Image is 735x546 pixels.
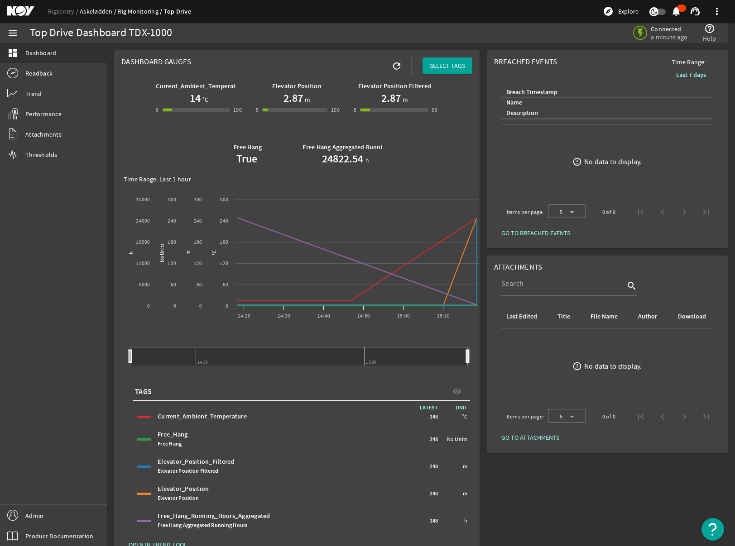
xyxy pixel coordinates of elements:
span: Dashboard [25,48,56,57]
span: m [303,95,310,104]
span: m [401,95,408,104]
mat-icon: help_outline [704,23,715,34]
span: Connected [651,25,689,33]
text: 15:00 [397,313,410,319]
span: °C [201,95,209,104]
span: 248 [430,435,438,444]
div: Download [678,312,706,322]
div: -5 [254,105,259,114]
mat-icon: support_agent [690,6,701,17]
button: Last 7 days [669,66,713,83]
text: 120 [168,260,176,267]
i: search [626,280,637,291]
div: Breach Timestamp [505,87,706,97]
div: Top Drive Dashboard TDX-1000 [30,28,172,38]
mat-icon: dashboard [7,47,18,58]
div: Free_Hang [158,430,271,448]
span: No Units [447,435,468,444]
button: GO TO BREACHED EVENTS [494,225,577,241]
text: No Units [159,243,166,262]
span: h [365,156,369,165]
div: Title [556,312,578,322]
h1: 2.87 [381,91,401,105]
text: °C [211,250,218,255]
b: 24822.54 [322,152,363,166]
mat-icon: menu [7,28,18,38]
div: Description [506,108,538,118]
b: Elevator Position [272,82,322,90]
text: 300 [194,196,202,203]
text: 240 [168,218,176,224]
text: 18000 [136,239,150,246]
text: 60 [223,281,229,288]
span: Breached Events [494,57,557,66]
span: GO TO ATTACHMENTS [501,433,559,442]
span: Product Documentation [25,532,93,541]
text: 180 [194,239,202,246]
text: 300 [168,196,176,203]
span: GO TO BREACHED EVENTS [501,228,570,237]
text: 14:20 [238,313,250,319]
span: Time Range: [664,57,713,66]
span: UNIT [443,403,470,412]
text: 60 [197,281,202,288]
button: SELECT TAGS [423,57,472,74]
text: 0 [226,303,228,309]
div: Description [505,108,706,118]
text: 12000 [136,260,150,267]
a: Askeladden [80,7,118,15]
mat-icon: notifications [671,6,682,17]
span: Explore [618,7,639,16]
span: 248 [430,516,438,525]
div: File Name [589,312,626,322]
text: 120 [220,260,228,267]
text: 14:30 [278,313,290,319]
div: Name [506,98,522,108]
div: Breach Timestamp [506,87,557,97]
b: Last 7 days [676,71,706,79]
mat-icon: refresh [391,61,402,71]
div: Elevator_Position [158,484,271,503]
b: Free Hang Aggregated Running Hours [303,143,408,152]
b: Elevator Position Filtered [358,82,432,90]
span: h [464,516,467,525]
button: GO TO ATTACHMENTS [494,429,567,446]
text: 180 [168,239,176,246]
span: a minute ago [651,33,689,41]
b: Current_Ambient_Temperature [156,82,245,90]
div: 50 [432,105,437,114]
div: 0 of 0 [602,412,615,421]
text: 180 [220,239,228,246]
input: Search [501,278,625,289]
text: 120 [194,260,202,267]
span: m [463,489,467,498]
span: LATEST [420,404,443,411]
text: 300 [220,196,228,203]
b: True [236,152,257,166]
div: Last Edited [506,312,537,322]
div: No data to display. [584,157,642,166]
div: Elevator_Position_Filtered [158,457,271,475]
div: Author [637,312,665,322]
text: m [185,251,192,255]
div: Name [505,98,706,108]
span: Readback [25,69,53,78]
mat-icon: error_outline [572,157,582,166]
div: Last Edited [505,312,545,322]
div: No data to display. [584,362,642,371]
div: Time Range: Last 1 hour [124,175,470,184]
div: Author [638,312,657,322]
span: Performance [25,109,62,119]
span: Elevator Position [158,494,199,502]
button: more_vert [706,0,728,22]
h1: 14 [190,91,201,105]
a: Rigsentry [48,7,80,15]
text: 60 [171,281,177,288]
div: 100 [233,105,242,114]
span: 248 [430,412,438,421]
text: 240 [220,218,228,224]
span: Free Hang [158,440,182,447]
text: 30000 [136,196,150,203]
div: -5 [351,105,356,114]
span: Attachments [25,130,62,139]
